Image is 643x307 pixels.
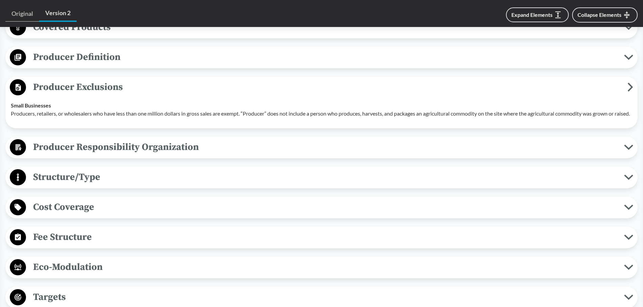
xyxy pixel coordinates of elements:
[8,289,635,306] button: Targets
[26,259,624,275] span: Eco-Modulation
[26,229,624,245] span: Fee Structure
[8,79,635,96] button: Producer Exclusions
[39,5,77,22] a: Version 2
[11,102,51,109] strong: Small Businesses
[26,199,624,215] span: Cost Coverage
[8,259,635,276] button: Eco-Modulation
[26,170,624,185] span: Structure/Type
[8,49,635,66] button: Producer Definition
[8,199,635,216] button: Cost Coverage
[8,139,635,156] button: Producer Responsibility Organization
[572,7,638,23] button: Collapse Elements
[26,50,624,65] span: Producer Definition
[26,140,624,155] span: Producer Responsibility Organization
[8,169,635,186] button: Structure/Type
[5,6,39,22] a: Original
[26,20,624,35] span: Covered Products
[11,110,632,118] p: Producers, retailers, or wholesalers who have less than one million dollars in gross sales are ex...
[8,229,635,246] button: Fee Structure
[8,19,635,36] button: Covered Products
[26,80,627,95] span: Producer Exclusions
[26,289,624,305] span: Targets
[506,7,569,22] button: Expand Elements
